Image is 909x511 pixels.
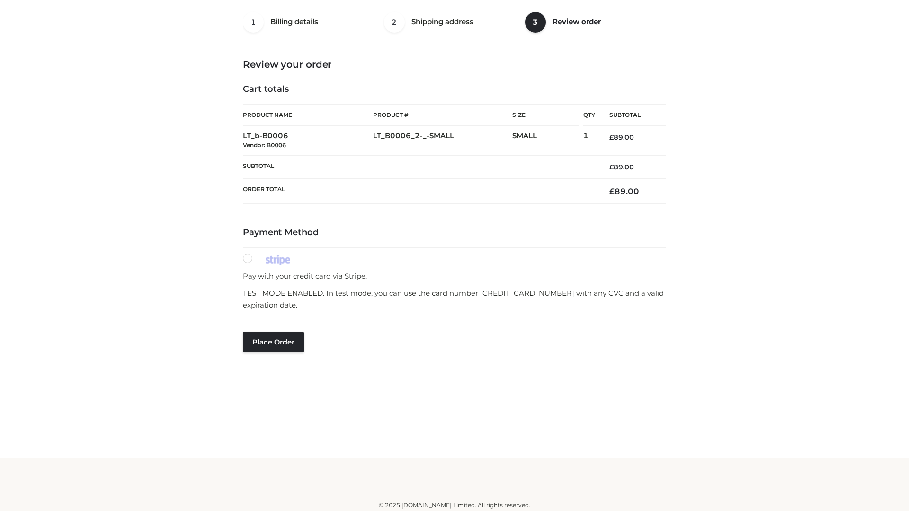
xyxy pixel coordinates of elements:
[609,186,615,196] span: £
[609,133,634,141] bdi: 89.00
[243,141,286,149] small: Vendor: B0006
[243,287,666,311] p: TEST MODE ENABLED. In test mode, you can use the card number [CREDIT_CARD_NUMBER] with any CVC an...
[243,155,595,178] th: Subtotal
[373,126,512,156] td: LT_B0006_2-_-SMALL
[609,186,639,196] bdi: 89.00
[512,105,579,126] th: Size
[583,104,595,126] th: Qty
[583,126,595,156] td: 1
[243,59,666,70] h3: Review your order
[512,126,583,156] td: SMALL
[595,105,666,126] th: Subtotal
[243,270,666,282] p: Pay with your credit card via Stripe.
[243,332,304,352] button: Place order
[243,126,373,156] td: LT_b-B0006
[609,163,614,171] span: £
[243,228,666,238] h4: Payment Method
[243,84,666,95] h4: Cart totals
[373,104,512,126] th: Product #
[609,133,614,141] span: £
[243,179,595,204] th: Order Total
[243,104,373,126] th: Product Name
[609,163,634,171] bdi: 89.00
[141,501,768,510] div: © 2025 [DOMAIN_NAME] Limited. All rights reserved.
